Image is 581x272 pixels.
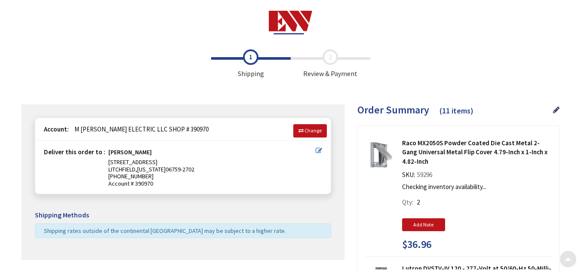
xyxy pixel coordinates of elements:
[44,125,69,133] strong: Account:
[291,49,370,79] span: Review & Payment
[402,198,412,206] span: Qty
[108,158,157,166] span: [STREET_ADDRESS]
[415,171,434,179] span: 59296
[293,124,327,137] a: Change
[44,227,286,235] span: Shipping rates outside of the continental [GEOGRAPHIC_DATA] may be subject to a higher rate.
[402,239,431,250] span: $36.96
[417,198,420,206] span: 2
[402,138,553,166] strong: Raco MX2050S Powder Coated Die Cast Metal 2-Gang Universal Metal Flip Cover 4.79-Inch x 1-Inch x ...
[35,211,331,219] h5: Shipping Methods
[108,165,137,173] span: LITCHFIELD,
[304,127,322,134] span: Change
[269,11,312,34] img: Electrical Wholesalers, Inc.
[357,103,429,116] span: Order Summary
[70,125,209,133] span: M [PERSON_NAME] ELECTRIC LLC SHOP # 390970
[166,165,194,173] span: 06759-2702
[108,180,316,187] span: Account # 390970
[368,142,394,168] img: Raco MX2050S Powder Coated Die Cast Metal 2-Gang Universal Metal Flip Cover 4.79-Inch x 1-Inch x ...
[402,182,548,191] p: Checking inventory availability...
[108,149,152,159] strong: [PERSON_NAME]
[402,170,434,182] div: SKU:
[137,165,166,173] span: [US_STATE]
[440,106,473,116] span: (11 items)
[44,148,105,156] strong: Deliver this order to :
[211,49,291,79] span: Shipping
[108,172,154,180] span: [PHONE_NUMBER]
